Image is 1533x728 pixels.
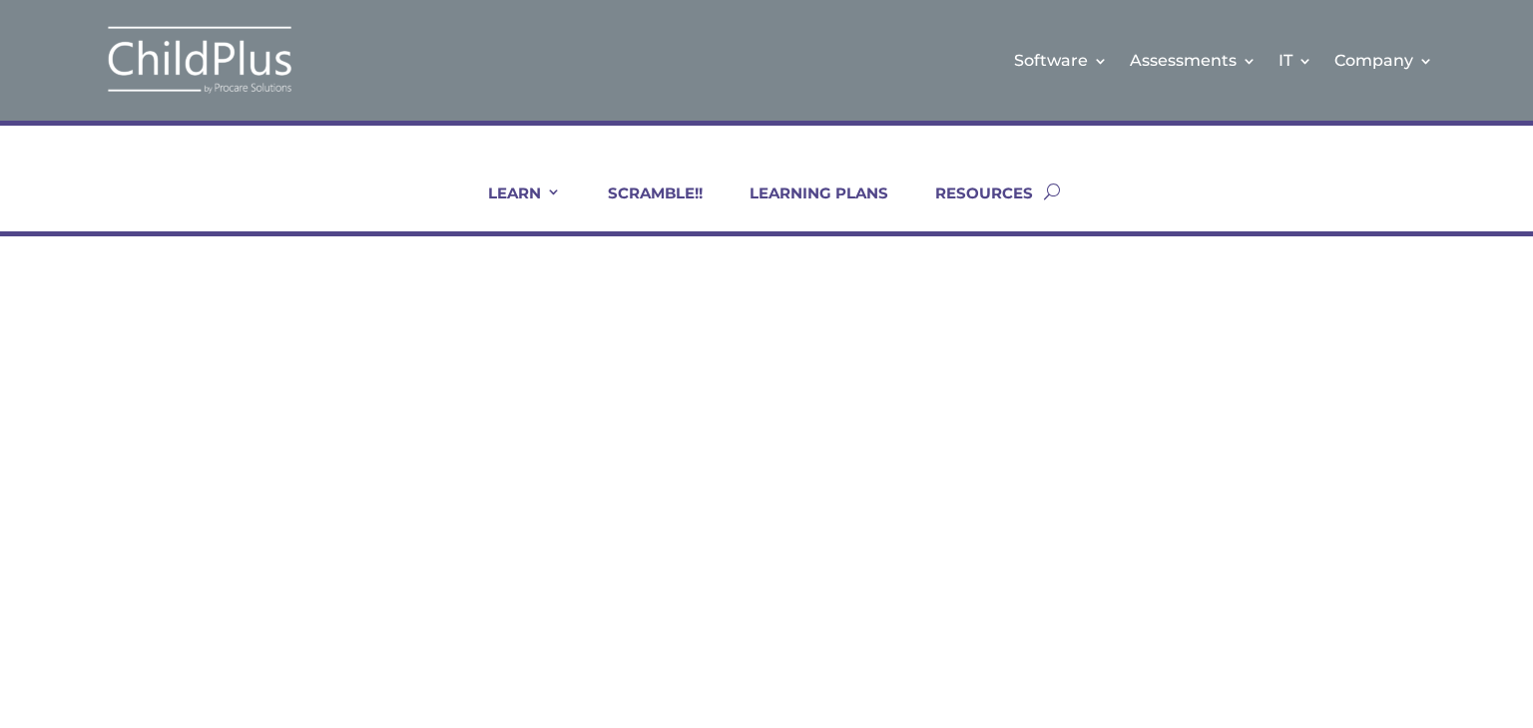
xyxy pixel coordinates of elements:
[1433,632,1533,728] iframe: Chat Widget
[463,183,561,231] a: LEARN
[1334,20,1433,101] a: Company
[725,183,888,231] a: LEARNING PLANS
[1278,20,1312,101] a: IT
[1130,20,1257,101] a: Assessments
[910,183,1033,231] a: RESOURCES
[583,183,703,231] a: SCRAMBLE!!
[1014,20,1108,101] a: Software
